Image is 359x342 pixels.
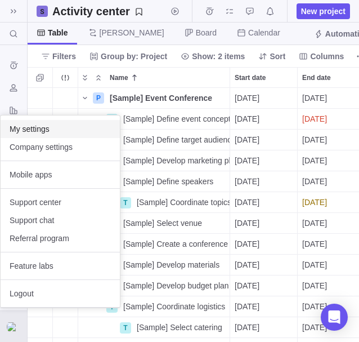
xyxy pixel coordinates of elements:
a: Mobile apps [1,166,120,184]
a: Referral program [1,229,120,247]
span: Company settings [10,141,111,153]
a: Logout [1,285,120,303]
span: Mobile apps [10,169,111,180]
div: Mo Mo [7,320,20,334]
img: Show [7,322,20,331]
span: My settings [10,123,111,135]
a: My settings [1,120,120,138]
a: Support chat [1,211,120,229]
span: Referral program [10,233,111,244]
span: Logout [10,288,111,299]
span: Support chat [10,215,111,226]
span: Support center [10,197,111,208]
span: Feature labs [10,260,111,272]
a: Company settings [1,138,120,156]
a: Feature labs [1,257,120,275]
a: Support center [1,193,120,211]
